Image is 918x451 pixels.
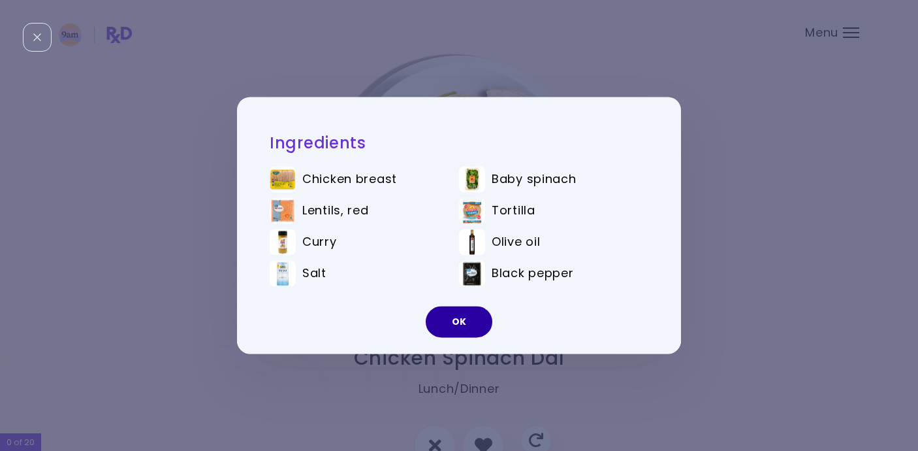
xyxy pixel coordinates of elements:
span: Chicken breast [302,173,397,187]
span: Curry [302,235,337,250]
span: Lentils, red [302,204,369,218]
span: Salt [302,267,326,281]
div: Close [23,23,52,52]
span: Baby spinach [492,173,577,187]
span: Tortilla [492,204,535,218]
h2: Ingredients [270,133,648,153]
span: Olive oil [492,235,540,250]
span: Black pepper [492,267,574,281]
button: OK [426,307,492,338]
